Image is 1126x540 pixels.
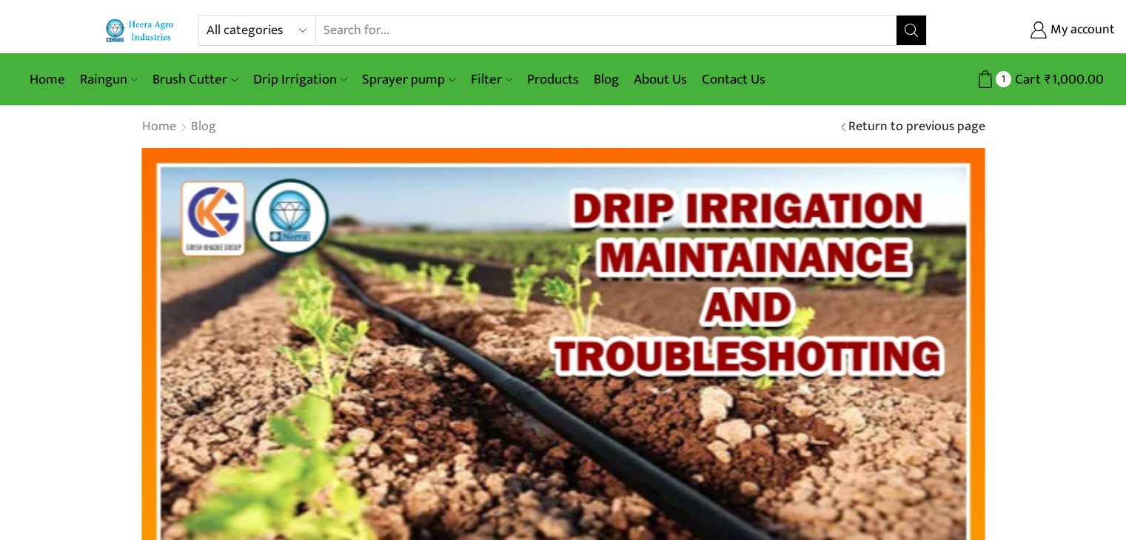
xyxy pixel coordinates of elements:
[1045,68,1052,91] span: ₹
[463,62,520,97] a: Filter
[626,62,694,97] a: About Us
[1011,70,1041,90] span: Cart
[316,16,897,45] input: Search for...
[520,62,586,97] a: Products
[949,17,1115,44] a: My account
[942,66,1104,93] a: 1 Cart ₹1,000.00
[1047,21,1115,40] span: My account
[1045,68,1104,91] bdi: 1,000.00
[996,71,1011,87] span: 1
[246,62,355,97] a: Drip Irrigation
[190,118,217,137] a: Blog
[586,62,626,97] a: Blog
[145,62,245,97] a: Brush Cutter
[848,118,985,137] a: Return to previous page
[897,16,926,45] button: Search button
[355,62,463,97] a: Sprayer pump
[694,62,773,97] a: Contact Us
[22,62,73,97] a: Home
[141,118,177,137] a: Home
[73,62,145,97] a: Raingun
